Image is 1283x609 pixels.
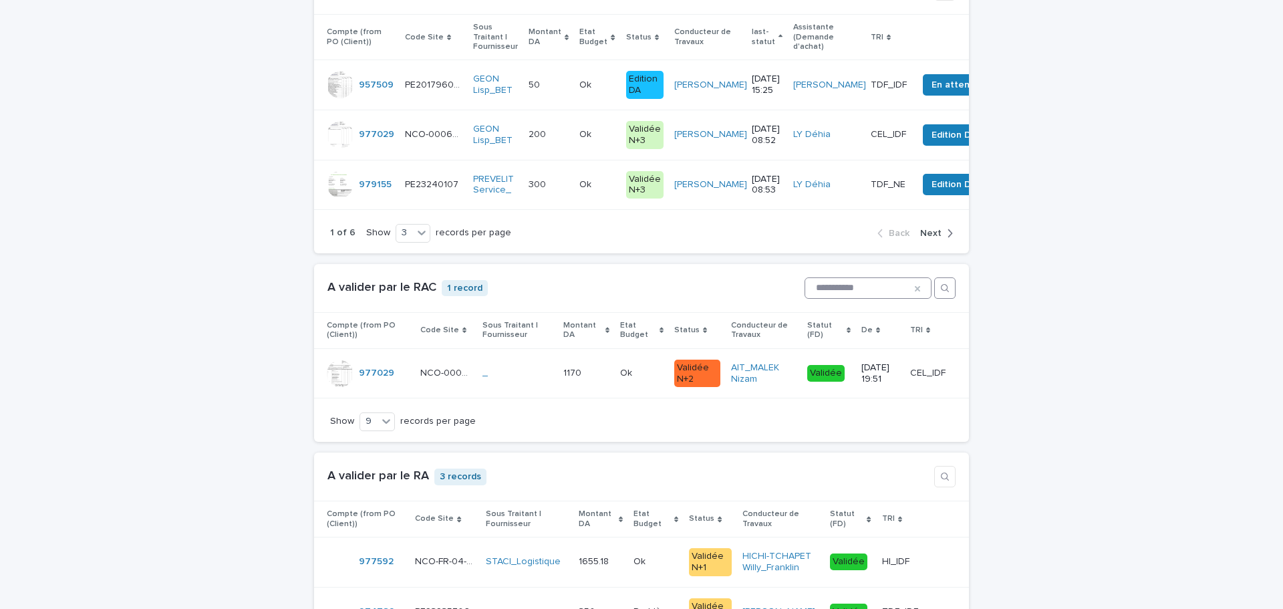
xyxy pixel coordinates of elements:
p: HI_IDF [882,554,912,568]
div: Edition DA [626,71,664,99]
p: Montant DA [529,25,561,49]
div: 9 [360,414,378,429]
a: HICHI-TCHAPET Willy_Franklin [742,551,817,574]
p: Conducteur de Travaux [674,25,741,49]
p: Code Site [405,30,444,45]
p: [DATE] 19:51 [861,362,899,385]
span: Edition DA [932,128,977,142]
p: 1170 [563,365,584,379]
p: NCO-0000407 [420,365,474,379]
div: Validée N+3 [626,121,664,149]
p: 200 [529,126,549,140]
div: Validée [830,554,867,570]
a: GEON Lisp_BET [473,74,518,96]
p: TRI [910,323,923,338]
tr: 977592 NCO-FR-04-1154456NCO-FR-04-1154456 STACI_Logistique 1655.181655.18 OkOk Validée N+1HICHI-T... [314,537,969,587]
button: Edition DA [923,174,986,195]
p: 1 record [442,280,488,297]
h1: A valider par le RA [327,469,429,484]
tr: 977029 NCO-0006960NCO-0006960 GEON Lisp_BET 200200 OkOk Validée N+3[PERSON_NAME] [DATE] 08:52LY D... [314,110,1029,160]
a: [PERSON_NAME] [674,179,747,191]
span: Back [889,229,909,238]
a: [PERSON_NAME] [793,80,866,91]
p: Status [689,511,714,526]
button: Back [877,227,915,239]
p: CEL_IDF [871,126,909,140]
a: LY Déhia [793,179,831,191]
a: AIT_MALEK Nizam [731,362,797,385]
p: PE23240107 [405,176,461,191]
p: TDF_IDF [871,77,909,91]
p: Compte (from PO (Client)) [327,507,404,531]
span: En attente Achat [932,78,1008,92]
p: Show [330,416,354,427]
span: Next [920,229,942,238]
p: TRI [882,511,895,526]
a: 979155 [359,179,392,191]
a: PREVELIT Service_ [473,174,518,197]
p: 50 [529,77,543,91]
div: Validée [807,365,845,382]
p: Sous Traitant | Fournisseur [486,507,568,531]
p: Code Site [420,323,459,338]
tr: 977029 NCO-0000407NCO-0000407 _ 11701170 OkOk Validée N+2AIT_MALEK Nizam Validée[DATE] 19:51CEL_I... [314,348,969,398]
p: Etat Budget [579,25,607,49]
p: Conducteur de Travaux [742,507,819,531]
span: Edition DA [932,178,977,191]
p: Montant DA [579,507,615,531]
p: Sous Traitant | Fournisseur [482,318,553,343]
p: 1 of 6 [330,227,355,239]
p: De [861,323,873,338]
p: Ok [579,176,594,191]
p: Compte (from PO (Client)) [327,25,394,49]
p: 1655.18 [579,554,611,568]
p: Ok [579,77,594,91]
a: LY Déhia [793,129,831,140]
h1: A valider par le RAC [327,281,436,295]
p: Statut (FD) [830,507,863,531]
p: [DATE] 15:25 [752,74,782,96]
a: 957509 [359,80,394,91]
p: last-statut [752,25,775,49]
p: CEL_IDF [910,365,948,379]
p: 300 [529,176,549,191]
p: records per page [400,416,476,427]
p: Show [366,227,390,239]
p: TDF_NE [871,176,908,191]
a: [PERSON_NAME] [674,129,747,140]
a: 977029 [359,368,394,379]
p: [DATE] 08:52 [752,124,782,146]
a: 977029 [359,129,394,140]
p: Conducteur de Travaux [731,318,797,343]
button: En attente Achat [923,74,1016,96]
p: NCO-0006960 [405,126,465,140]
p: Montant DA [563,318,602,343]
a: GEON Lisp_BET [473,124,518,146]
p: Status [674,323,700,338]
div: Validée N+1 [689,548,731,576]
p: Code Site [415,511,454,526]
div: 3 [396,226,413,240]
p: Statut (FD) [807,318,843,343]
p: PE20179600-PE25266506 [405,77,465,91]
p: Etat Budget [620,318,656,343]
p: Status [626,30,652,45]
p: NCO-FR-04-1154456 [415,554,478,568]
button: Next [915,227,953,239]
p: 3 records [434,469,486,485]
p: TRI [871,30,883,45]
div: Validée N+3 [626,171,664,199]
a: STACI_Logistique [486,556,561,568]
p: records per page [436,227,511,239]
button: Edition DA [923,124,986,146]
p: Ok [620,365,635,379]
tr: 957509 PE20179600-PE25266506PE20179600-PE25266506 GEON Lisp_BET 5050 OkOk Edition DA[PERSON_NAME]... [314,60,1029,110]
p: Assistante (Demande d'achat) [793,20,860,54]
p: [DATE] 08:53 [752,174,782,197]
a: 977592 [359,556,394,568]
a: [PERSON_NAME] [674,80,747,91]
a: _ [482,368,488,379]
tr: 979155 PE23240107PE23240107 PREVELIT Service_ 300300 OkOk Validée N+3[PERSON_NAME] [DATE] 08:53LY... [314,160,1029,210]
p: Sous Traitant | Fournisseur [473,20,518,54]
p: Compte (from PO (Client)) [327,318,409,343]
